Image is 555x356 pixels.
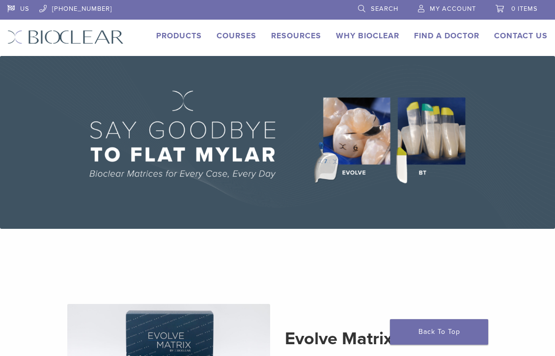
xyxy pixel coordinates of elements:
h2: Evolve Matrix [285,327,488,351]
span: Search [371,5,398,13]
a: Courses [217,31,256,41]
a: Back To Top [390,319,488,345]
span: 0 items [511,5,538,13]
img: Bioclear [7,30,124,44]
span: My Account [430,5,476,13]
a: Resources [271,31,321,41]
a: Contact Us [494,31,548,41]
a: Why Bioclear [336,31,399,41]
a: Products [156,31,202,41]
a: Find A Doctor [414,31,479,41]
